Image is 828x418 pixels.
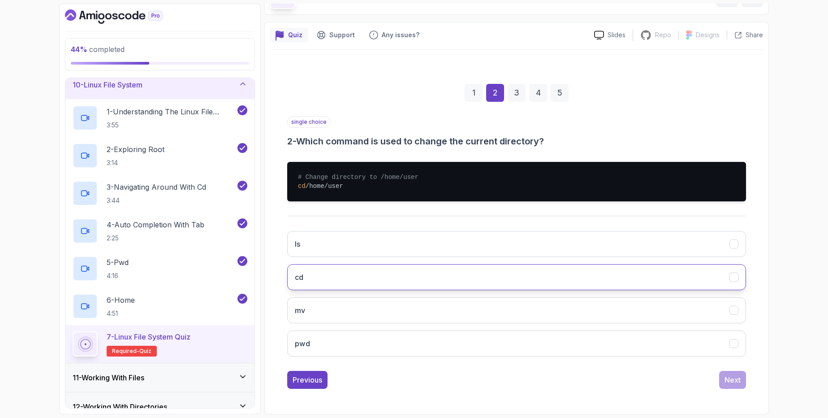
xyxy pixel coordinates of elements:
h3: mv [295,305,306,316]
h3: cd [295,272,304,283]
h3: 10 - Linux File System [73,79,142,90]
h3: ls [295,239,301,249]
div: Next [724,374,741,385]
span: quiz [139,348,151,355]
div: 4 [529,84,547,102]
button: 4-Auto Completion With Tab2:25 [73,218,247,244]
button: Share [727,30,763,39]
p: Designs [696,30,720,39]
button: 6-Home4:51 [73,294,247,319]
p: Slides [608,30,625,39]
p: Quiz [288,30,302,39]
div: 2 [486,84,504,102]
p: 3:44 [107,196,206,205]
p: 2 - Exploring Root [107,144,164,155]
h3: 11 - Working With Files [73,372,144,383]
button: Next [719,371,746,389]
button: quiz button [270,28,308,42]
p: 3:55 [107,121,236,130]
p: 3:14 [107,158,164,167]
p: Repo [655,30,671,39]
p: 5 - Pwd [107,257,129,268]
button: ls [287,231,746,257]
button: 10-Linux File System [65,70,254,99]
button: pwd [287,331,746,357]
a: Slides [587,30,633,40]
button: Feedback button [364,28,425,42]
button: 11-Working With Files [65,363,254,392]
p: 4:51 [107,309,135,318]
button: Support button [311,28,360,42]
span: Required- [112,348,139,355]
button: 2-Exploring Root3:14 [73,143,247,168]
h3: pwd [295,338,310,349]
div: Previous [293,374,322,385]
p: 3 - Navigating Around With Cd [107,182,206,192]
p: 2:25 [107,234,204,243]
p: Support [329,30,355,39]
p: 1 - Understanding The Linux File System [107,106,236,117]
button: 5-Pwd4:16 [73,256,247,281]
button: 7-Linux File System QuizRequired-quiz [73,331,247,357]
p: 4 - Auto Completion With Tab [107,219,204,230]
div: 5 [551,84,569,102]
p: single choice [287,116,331,128]
button: 3-Navigating Around With Cd3:44 [73,181,247,206]
a: Dashboard [65,9,183,24]
p: 4:16 [107,271,129,280]
h3: 12 - Working With Directories [73,401,167,412]
span: cd [298,183,306,190]
p: Any issues? [382,30,419,39]
button: mv [287,297,746,323]
div: 1 [465,84,483,102]
div: 3 [508,84,526,102]
button: Previous [287,371,328,389]
span: # Change directory to /home/user [298,174,418,181]
p: 7 - Linux File System Quiz [107,331,190,342]
button: 1-Understanding The Linux File System3:55 [73,105,247,131]
button: cd [287,264,746,290]
h3: 2 - Which command is used to change the current directory? [287,135,746,148]
span: completed [71,45,125,54]
p: Share [746,30,763,39]
pre: /home/user [287,162,746,201]
span: 44 % [71,45,87,54]
p: 6 - Home [107,295,135,305]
